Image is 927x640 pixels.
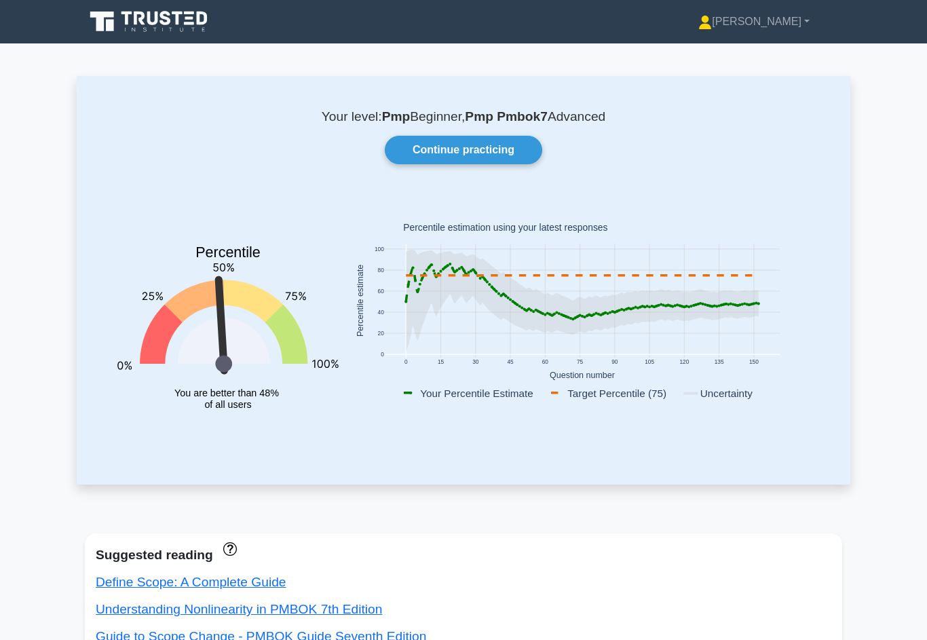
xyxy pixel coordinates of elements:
a: Define Scope: A Complete Guide [96,575,286,589]
text: 40 [378,309,385,316]
text: 0 [404,358,408,365]
text: 80 [378,267,385,274]
text: 75 [577,358,584,365]
text: 100 [375,246,384,252]
text: Question number [550,371,615,380]
text: 150 [749,358,759,365]
text: 90 [611,358,618,365]
text: Percentile estimation using your latest responses [403,223,607,233]
div: Suggested reading [96,544,831,566]
a: Continue practicing [385,136,542,164]
text: 45 [507,358,514,365]
text: 20 [378,330,385,337]
text: 60 [542,358,549,365]
text: 105 [645,358,654,365]
text: 0 [381,352,384,358]
tspan: You are better than 48% [174,388,279,398]
text: 15 [438,358,444,365]
text: 120 [679,358,689,365]
a: Understanding Nonlinearity in PMBOK 7th Edition [96,602,382,616]
text: Percentile estimate [356,265,365,337]
a: [PERSON_NAME] [666,8,842,35]
a: These concepts have been answered less than 50% correct. The guides disapear when you answer ques... [220,541,237,555]
text: 135 [715,358,724,365]
p: Your level: Beginner, Advanced [109,109,818,125]
b: Pmp Pmbok7 [465,109,548,124]
text: 60 [378,288,385,295]
b: Pmp [382,109,411,124]
text: Percentile [195,244,261,261]
text: 30 [472,358,479,365]
tspan: of all users [204,400,251,411]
